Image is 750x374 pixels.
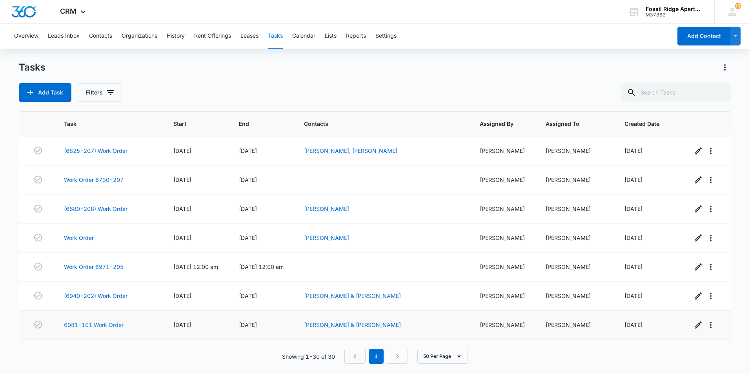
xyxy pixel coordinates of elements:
[346,24,366,49] button: Reports
[546,205,606,213] div: [PERSON_NAME]
[546,321,606,329] div: [PERSON_NAME]
[304,205,349,212] a: [PERSON_NAME]
[78,83,122,102] button: Filters
[304,147,397,154] a: [PERSON_NAME], [PERSON_NAME]
[719,61,731,74] button: Actions
[64,176,124,184] a: Work Order 6730-207
[48,24,80,49] button: Leads Inbox
[546,147,606,155] div: [PERSON_NAME]
[239,147,257,154] span: [DATE]
[64,321,124,329] a: 6981-101 Work Order
[64,263,124,271] a: Work Order 6971-205
[304,234,349,241] a: [PERSON_NAME]
[546,263,606,271] div: [PERSON_NAME]
[375,24,397,49] button: Settings
[89,24,112,49] button: Contacts
[239,205,257,212] span: [DATE]
[173,263,218,270] span: [DATE] 12:00 am
[173,321,191,328] span: [DATE]
[60,7,76,15] span: CRM
[621,83,731,102] input: Search Tasks
[239,321,257,328] span: [DATE]
[239,234,257,241] span: [DATE]
[304,120,449,128] span: Contacts
[480,263,527,271] div: [PERSON_NAME]
[480,147,527,155] div: [PERSON_NAME]
[239,292,257,299] span: [DATE]
[480,205,527,213] div: [PERSON_NAME]
[122,24,157,49] button: Organizations
[480,292,527,300] div: [PERSON_NAME]
[624,176,643,183] span: [DATE]
[624,205,643,212] span: [DATE]
[624,147,643,154] span: [DATE]
[292,24,315,49] button: Calendar
[480,234,527,242] div: [PERSON_NAME]
[677,27,730,45] button: Add Contact
[64,234,94,242] a: Work Order
[646,12,703,18] div: account id
[480,176,527,184] div: [PERSON_NAME]
[167,24,185,49] button: History
[64,205,127,213] a: (6680-208) Work Order
[173,147,191,154] span: [DATE]
[64,292,127,300] a: (6940-202) Work Order
[735,3,741,9] span: 133
[325,24,337,49] button: Lists
[64,147,127,155] a: (6825-207) Work Order
[268,24,283,49] button: Tasks
[624,292,643,299] span: [DATE]
[546,234,606,242] div: [PERSON_NAME]
[173,120,209,128] span: Start
[173,234,191,241] span: [DATE]
[646,6,703,12] div: account name
[173,176,191,183] span: [DATE]
[480,321,527,329] div: [PERSON_NAME]
[64,120,143,128] span: Task
[480,120,515,128] span: Assigned By
[735,3,741,9] div: notifications count
[624,263,643,270] span: [DATE]
[624,234,643,241] span: [DATE]
[546,292,606,300] div: [PERSON_NAME]
[19,83,71,102] button: Add Task
[624,321,643,328] span: [DATE]
[304,321,401,328] a: [PERSON_NAME] & [PERSON_NAME]
[239,176,257,183] span: [DATE]
[546,120,595,128] span: Assigned To
[546,176,606,184] div: [PERSON_NAME]
[239,120,274,128] span: End
[173,292,191,299] span: [DATE]
[369,349,384,364] em: 1
[240,24,258,49] button: Leases
[624,120,661,128] span: Created Date
[239,263,284,270] span: [DATE] 12:00 am
[282,352,335,361] p: Showing 1-30 of 30
[14,24,38,49] button: Overview
[304,292,401,299] a: [PERSON_NAME] & [PERSON_NAME]
[19,62,46,73] h1: Tasks
[417,349,468,364] button: 50 Per Page
[173,205,191,212] span: [DATE]
[194,24,231,49] button: Rent Offerings
[344,349,408,364] nav: Pagination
